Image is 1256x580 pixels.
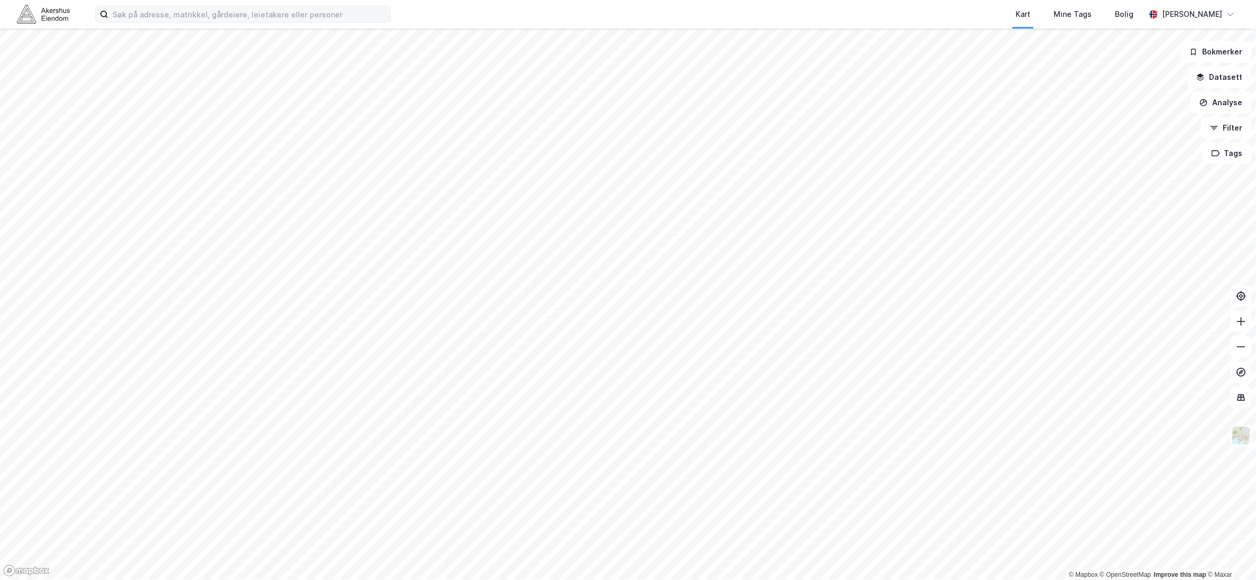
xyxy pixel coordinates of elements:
button: Tags [1203,143,1252,164]
div: [PERSON_NAME] [1162,8,1222,21]
a: Mapbox homepage [3,565,50,577]
img: Z [1231,426,1251,446]
button: Bokmerker [1180,41,1252,62]
button: Analyse [1190,92,1252,113]
img: akershus-eiendom-logo.9091f326c980b4bce74ccdd9f866810c.svg [17,5,70,23]
a: OpenStreetMap [1100,571,1151,578]
div: Kart [1016,8,1030,21]
a: Mapbox [1069,571,1098,578]
iframe: Chat Widget [1203,529,1256,580]
div: Kontrollprogram for chat [1203,529,1256,580]
div: Bolig [1115,8,1133,21]
div: Mine Tags [1054,8,1092,21]
button: Filter [1201,117,1252,139]
a: Improve this map [1154,571,1206,578]
button: Datasett [1187,67,1252,88]
input: Søk på adresse, matrikkel, gårdeiere, leietakere eller personer [108,6,390,22]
